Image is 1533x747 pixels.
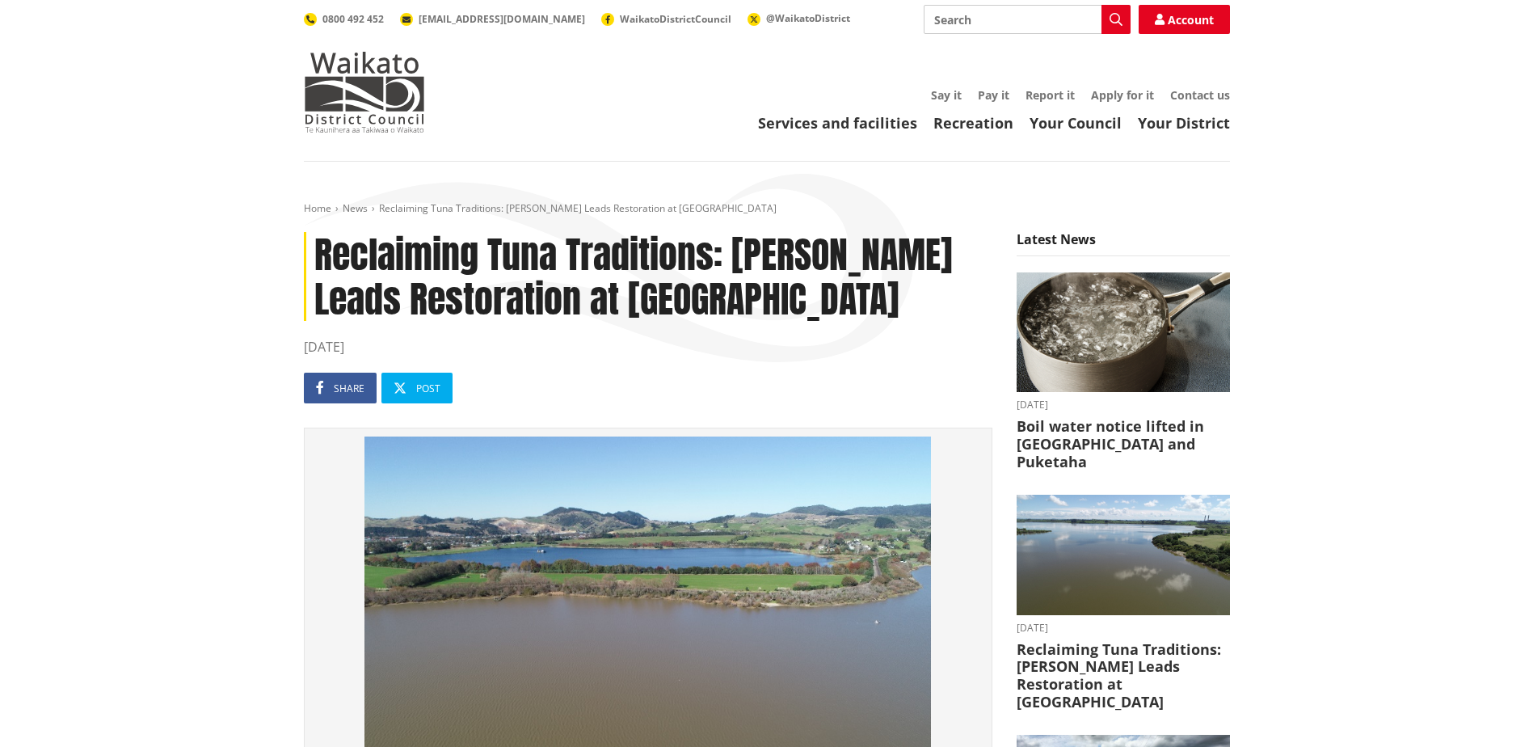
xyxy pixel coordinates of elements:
[1139,5,1230,34] a: Account
[933,113,1013,133] a: Recreation
[304,373,377,403] a: Share
[1138,113,1230,133] a: Your District
[1091,87,1154,103] a: Apply for it
[1017,400,1230,410] time: [DATE]
[1017,418,1230,471] h3: Boil water notice lifted in [GEOGRAPHIC_DATA] and Puketaha
[1026,87,1075,103] a: Report it
[1030,113,1122,133] a: Your Council
[978,87,1009,103] a: Pay it
[1170,87,1230,103] a: Contact us
[304,232,992,321] h1: Reclaiming Tuna Traditions: [PERSON_NAME] Leads Restoration at [GEOGRAPHIC_DATA]
[322,12,384,26] span: 0800 492 452
[379,201,777,215] span: Reclaiming Tuna Traditions: [PERSON_NAME] Leads Restoration at [GEOGRAPHIC_DATA]
[766,11,850,25] span: @WaikatoDistrict
[601,12,731,26] a: WaikatoDistrictCouncil
[381,373,453,403] a: Post
[304,337,992,357] time: [DATE]
[343,201,368,215] a: News
[1017,272,1230,393] img: boil water notice
[1017,641,1230,711] h3: Reclaiming Tuna Traditions: [PERSON_NAME] Leads Restoration at [GEOGRAPHIC_DATA]
[416,382,440,395] span: Post
[1017,495,1230,711] a: [DATE] Reclaiming Tuna Traditions: [PERSON_NAME] Leads Restoration at [GEOGRAPHIC_DATA]
[400,12,585,26] a: [EMAIL_ADDRESS][DOMAIN_NAME]
[419,12,585,26] span: [EMAIL_ADDRESS][DOMAIN_NAME]
[304,52,425,133] img: Waikato District Council - Te Kaunihera aa Takiwaa o Waikato
[748,11,850,25] a: @WaikatoDistrict
[758,113,917,133] a: Services and facilities
[334,382,364,395] span: Share
[924,5,1131,34] input: Search input
[620,12,731,26] span: WaikatoDistrictCouncil
[1017,495,1230,615] img: Waahi Lake
[304,202,1230,216] nav: breadcrumb
[1017,623,1230,633] time: [DATE]
[931,87,962,103] a: Say it
[304,201,331,215] a: Home
[1017,272,1230,471] a: boil water notice gordonton puketaha [DATE] Boil water notice lifted in [GEOGRAPHIC_DATA] and Puk...
[304,12,384,26] a: 0800 492 452
[1017,232,1230,256] h5: Latest News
